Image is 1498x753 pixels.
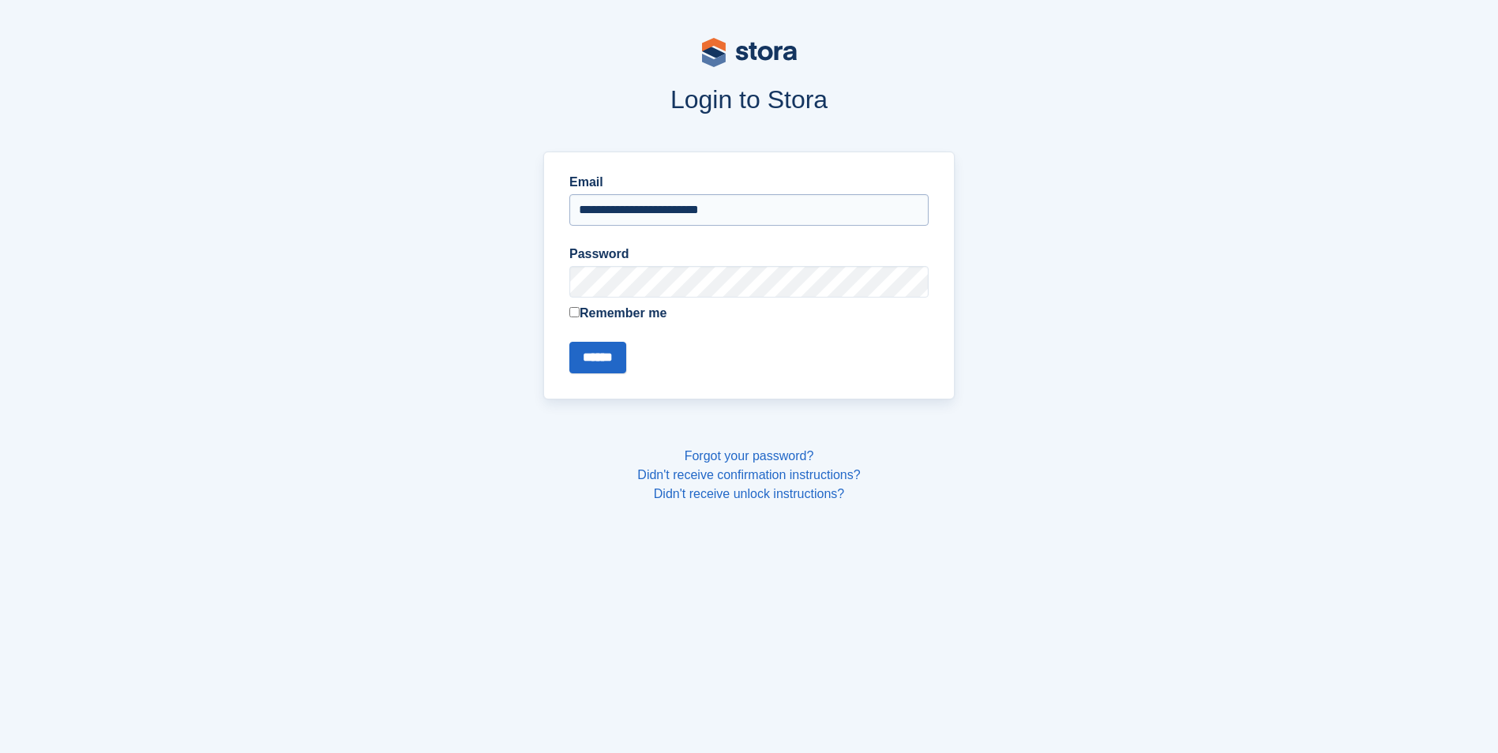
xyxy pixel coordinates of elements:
[685,449,814,463] a: Forgot your password?
[242,85,1256,114] h1: Login to Stora
[637,468,860,481] a: Didn't receive confirmation instructions?
[569,307,580,317] input: Remember me
[569,304,929,323] label: Remember me
[702,38,797,67] img: stora-logo-53a41332b3708ae10de48c4981b4e9114cc0af31d8433b30ea865607fb682f29.svg
[654,487,844,500] a: Didn't receive unlock instructions?
[569,173,929,192] label: Email
[569,245,929,264] label: Password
